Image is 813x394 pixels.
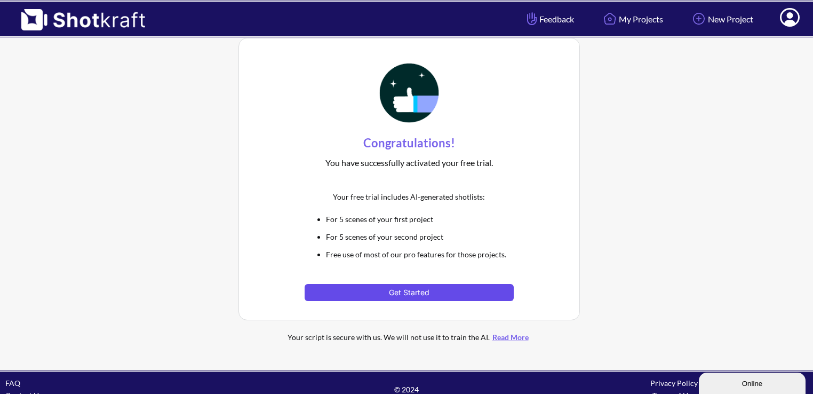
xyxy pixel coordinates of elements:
div: Your script is secure with us. We will not use it to train the AI. [265,331,553,343]
div: You have successfully activated your free trial. [305,154,513,172]
img: Hand Icon [524,10,539,28]
img: Home Icon [601,10,619,28]
a: FAQ [5,379,20,388]
iframe: chat widget [699,371,808,394]
div: Congratulations! [305,132,513,154]
button: Get Started [305,284,513,301]
div: Privacy Policy [540,377,808,389]
img: Thumbs Up Icon [376,60,442,126]
a: My Projects [593,5,671,33]
img: Add Icon [690,10,708,28]
div: Your free trial includes AI-generated shotlists: [305,188,513,206]
li: For 5 scenes of your second project [326,231,513,243]
li: For 5 scenes of your first project [326,213,513,225]
a: Read More [490,333,531,342]
span: Feedback [524,13,574,25]
li: Free use of most of our pro features for those projects. [326,248,513,261]
a: New Project [682,5,761,33]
